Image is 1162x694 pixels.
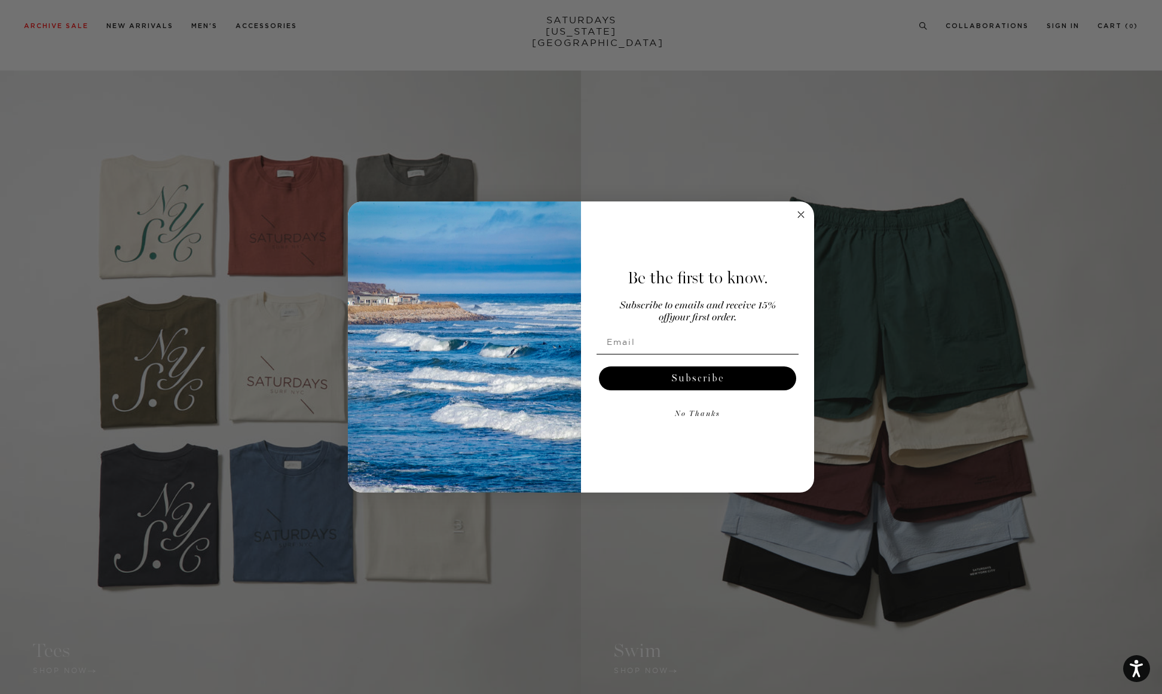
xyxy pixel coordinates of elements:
img: 125c788d-000d-4f3e-b05a-1b92b2a23ec9.jpeg [348,201,581,493]
span: your first order. [669,313,736,323]
button: No Thanks [597,402,799,426]
button: Close dialog [794,207,808,222]
span: Subscribe to emails and receive 15% [620,301,776,311]
span: off [659,313,669,323]
button: Subscribe [599,366,796,390]
input: Email [597,330,799,354]
span: Be the first to know. [628,268,768,288]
